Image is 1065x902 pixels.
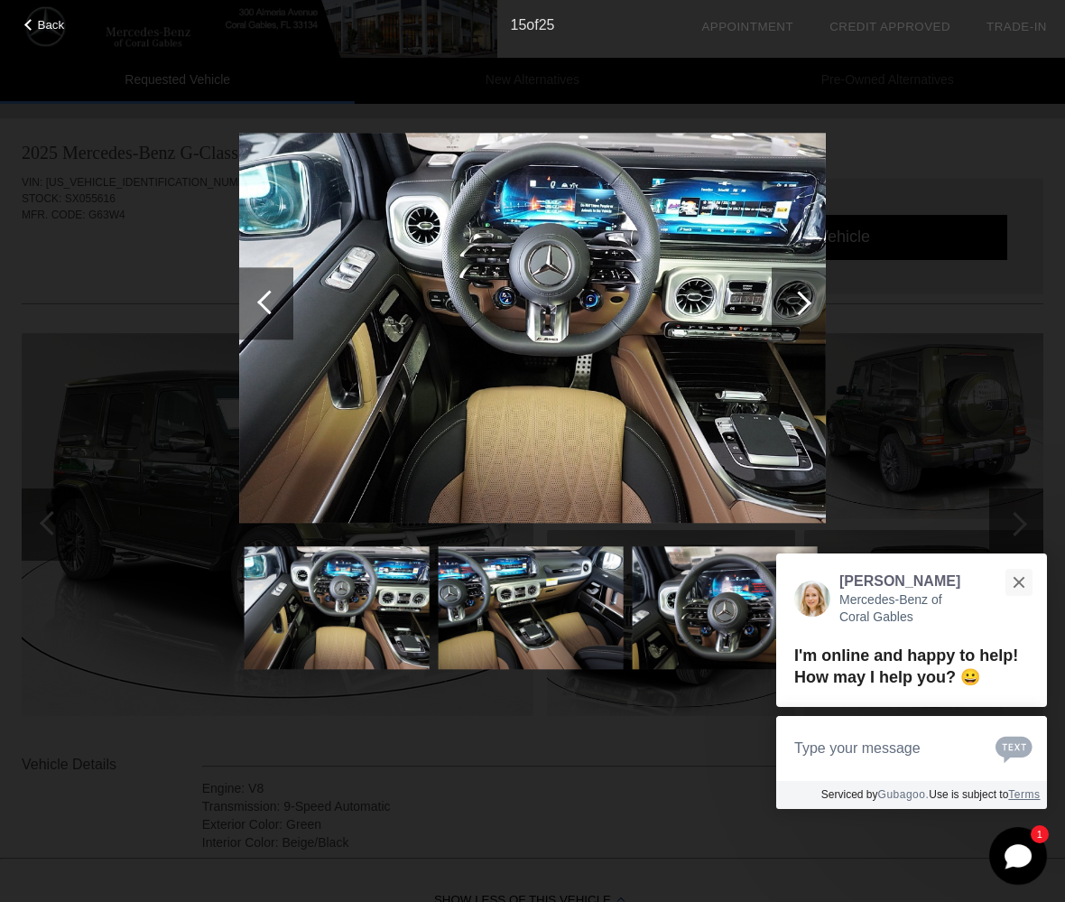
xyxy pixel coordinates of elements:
a: Appointment [701,20,793,33]
span: 1 [1037,830,1042,838]
button: Chat with SMS [990,727,1038,769]
img: image.aspx [439,546,624,669]
a: Trade-In [986,20,1047,33]
button: Toggle Chat Window [989,827,1047,885]
span: Use is subject to [929,788,1008,801]
svg: Text [996,734,1033,763]
p: [PERSON_NAME] [839,572,960,591]
span: 15 [511,17,527,33]
span: 25 [539,17,555,33]
textarea: Type your message [776,716,1047,781]
a: Credit Approved [829,20,950,33]
a: Terms [1008,788,1040,801]
span: I'm online and happy to help! How may I help you? 😀 [794,646,1018,686]
img: image.aspx [239,134,826,524]
img: image.aspx [245,546,430,669]
svg: Start Chat [989,827,1047,885]
div: Close[PERSON_NAME]Mercedes-Benz of Coral GablesI'm online and happy to help! How may I help you? ... [776,553,1047,809]
button: Close [999,563,1038,601]
p: Mercedes-Benz of Coral Gables [839,591,960,627]
span: Back [38,18,65,32]
a: Gubagoo. [878,788,930,801]
span: Serviced by [821,788,878,801]
img: image.aspx [633,546,818,669]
